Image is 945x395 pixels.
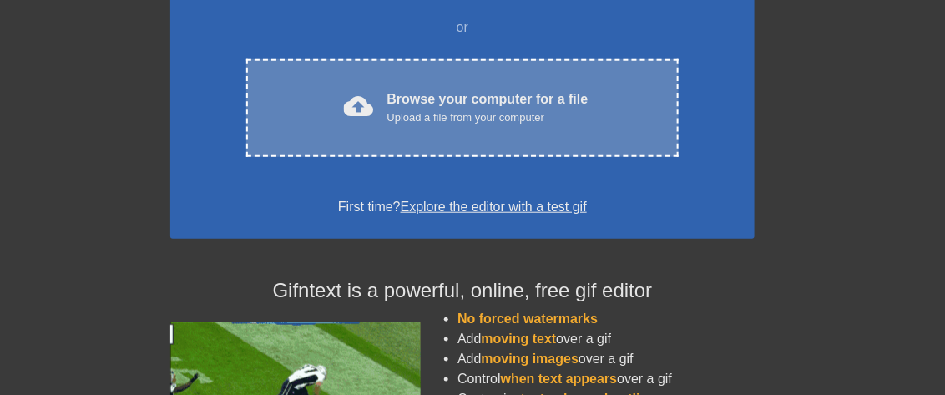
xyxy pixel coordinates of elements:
[457,369,755,389] li: Control over a gif
[482,332,557,346] span: moving text
[214,18,711,38] div: or
[457,329,755,349] li: Add over a gif
[401,200,587,214] a: Explore the editor with a test gif
[457,311,598,326] span: No forced watermarks
[344,91,374,121] span: cloud_upload
[387,89,589,126] div: Browse your computer for a file
[170,279,755,303] h4: Gifntext is a powerful, online, free gif editor
[482,352,579,366] span: moving images
[387,109,589,126] div: Upload a file from your computer
[501,372,618,386] span: when text appears
[457,349,755,369] li: Add over a gif
[192,197,733,217] div: First time?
